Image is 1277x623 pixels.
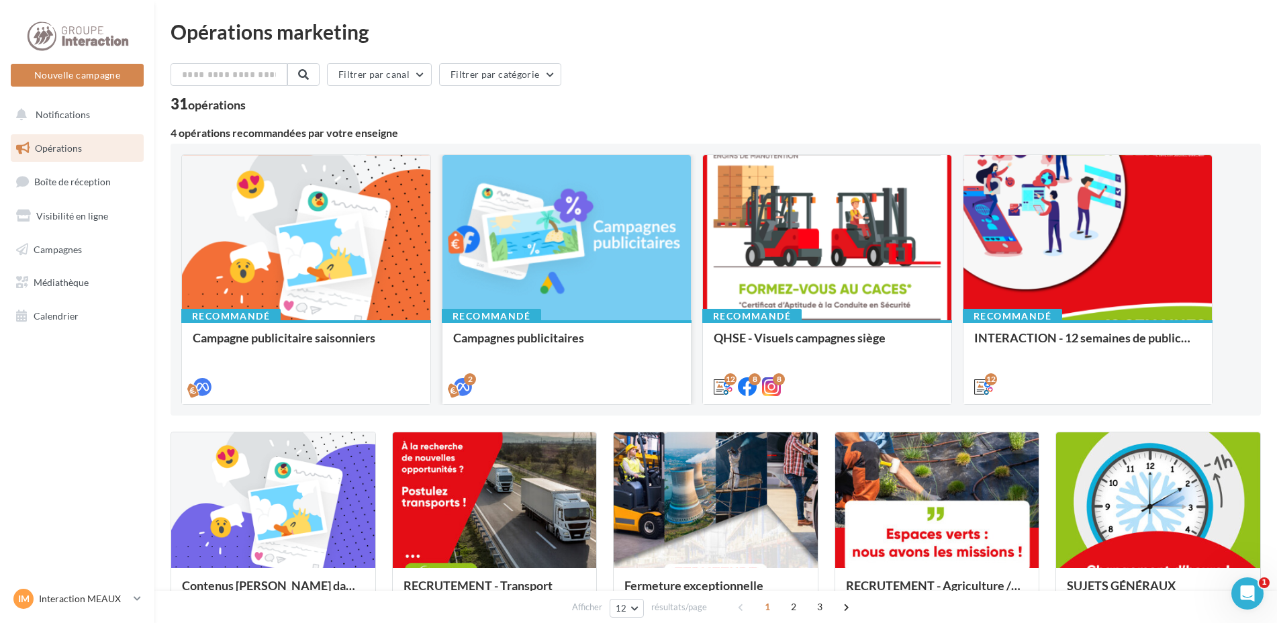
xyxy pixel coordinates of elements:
[1259,577,1270,588] span: 1
[8,134,146,162] a: Opérations
[809,596,831,618] span: 3
[171,21,1261,42] div: Opérations marketing
[8,202,146,230] a: Visibilité en ligne
[846,579,1029,606] div: RECRUTEMENT - Agriculture / Espaces verts
[404,579,586,606] div: RECRUTEMENT - Transport
[171,97,246,111] div: 31
[34,243,82,254] span: Campagnes
[35,142,82,154] span: Opérations
[651,601,707,614] span: résultats/page
[702,309,802,324] div: Recommandé
[8,101,141,129] button: Notifications
[1231,577,1264,610] iframe: Intercom live chat
[749,373,761,385] div: 8
[8,167,146,196] a: Boîte de réception
[773,373,785,385] div: 8
[34,176,111,187] span: Boîte de réception
[36,210,108,222] span: Visibilité en ligne
[36,109,90,120] span: Notifications
[11,64,144,87] button: Nouvelle campagne
[34,310,79,322] span: Calendrier
[327,63,432,86] button: Filtrer par canal
[1067,579,1249,606] div: SUJETS GÉNÉRAUX
[39,592,128,606] p: Interaction MEAUX
[8,302,146,330] a: Calendrier
[8,236,146,264] a: Campagnes
[18,592,30,606] span: IM
[963,309,1062,324] div: Recommandé
[453,331,680,358] div: Campagnes publicitaires
[442,309,541,324] div: Recommandé
[624,579,807,606] div: Fermeture exceptionnelle
[193,331,420,358] div: Campagne publicitaire saisonniers
[974,331,1201,358] div: INTERACTION - 12 semaines de publication
[181,309,281,324] div: Recommandé
[757,596,778,618] span: 1
[439,63,561,86] button: Filtrer par catégorie
[616,603,627,614] span: 12
[182,579,365,606] div: Contenus [PERSON_NAME] dans un esprit estival
[188,99,246,111] div: opérations
[11,586,144,612] a: IM Interaction MEAUX
[724,373,737,385] div: 12
[714,331,941,358] div: QHSE - Visuels campagnes siège
[610,599,644,618] button: 12
[985,373,997,385] div: 12
[8,269,146,297] a: Médiathèque
[34,277,89,288] span: Médiathèque
[572,601,602,614] span: Afficher
[783,596,804,618] span: 2
[171,128,1261,138] div: 4 opérations recommandées par votre enseigne
[464,373,476,385] div: 2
